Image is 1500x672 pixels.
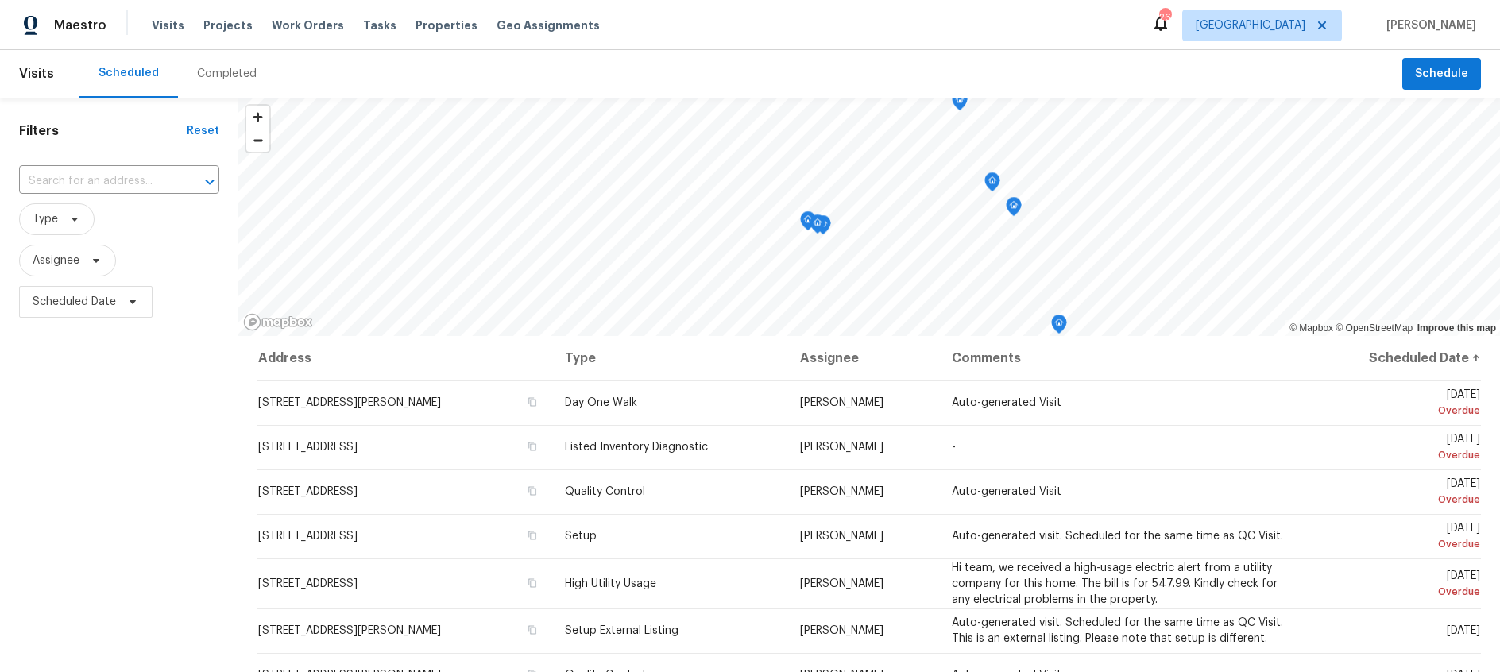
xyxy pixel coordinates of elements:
div: Completed [197,66,257,82]
div: Overdue [1319,492,1480,508]
button: Copy Address [525,395,539,409]
th: Scheduled Date ↑ [1306,336,1481,380]
div: Overdue [1319,536,1480,552]
span: [DATE] [1319,434,1480,463]
div: Overdue [1319,403,1480,419]
span: Properties [416,17,477,33]
div: Overdue [1319,584,1480,600]
span: Setup External Listing [565,625,678,636]
div: 26 [1159,10,1170,25]
span: Auto-generated Visit [952,486,1061,497]
span: Type [33,211,58,227]
span: [PERSON_NAME] [800,625,883,636]
span: Visits [152,17,184,33]
span: Tasks [363,20,396,31]
canvas: Map [238,98,1500,336]
button: Zoom in [246,106,269,129]
span: Day One Walk [565,397,637,408]
span: [DATE] [1319,478,1480,508]
button: Open [199,171,221,193]
span: Visits [19,56,54,91]
span: Zoom out [246,129,269,152]
span: Work Orders [272,17,344,33]
div: Map marker [1051,315,1067,339]
span: - [952,442,956,453]
span: [STREET_ADDRESS] [258,531,358,542]
span: [DATE] [1319,389,1480,419]
a: Improve this map [1417,322,1496,334]
span: [PERSON_NAME] [800,397,883,408]
th: Comments [939,336,1306,380]
div: Scheduled [99,65,159,81]
div: Reset [187,123,219,139]
span: [PERSON_NAME] [800,578,883,589]
input: Search for an address... [19,169,175,194]
span: Assignee [33,253,79,268]
th: Address [257,336,552,380]
span: [STREET_ADDRESS] [258,578,358,589]
span: [PERSON_NAME] [800,442,883,453]
span: [DATE] [1319,570,1480,600]
span: [STREET_ADDRESS][PERSON_NAME] [258,625,441,636]
span: Quality Control [565,486,645,497]
span: [GEOGRAPHIC_DATA] [1196,17,1305,33]
button: Copy Address [525,576,539,590]
button: Copy Address [525,623,539,637]
button: Zoom out [246,129,269,152]
span: Scheduled Date [33,294,116,310]
h1: Filters [19,123,187,139]
div: Map marker [952,91,968,116]
div: Map marker [810,214,825,239]
span: Listed Inventory Diagnostic [565,442,708,453]
span: Hi team, we received a high-usage electric alert from a utility company for this home. The bill i... [952,562,1278,605]
span: [STREET_ADDRESS] [258,486,358,497]
span: Auto-generated Visit [952,397,1061,408]
span: Auto-generated visit. Scheduled for the same time as QC Visit. This is an external listing. Pleas... [952,617,1283,644]
span: [DATE] [1447,625,1480,636]
span: Geo Assignments [497,17,600,33]
div: Map marker [800,211,816,236]
a: Mapbox [1289,322,1333,334]
button: Copy Address [525,439,539,454]
a: OpenStreetMap [1336,322,1413,334]
div: Map marker [984,172,1000,197]
div: Map marker [1006,197,1022,222]
span: High Utility Usage [565,578,656,589]
div: Overdue [1319,447,1480,463]
button: Copy Address [525,528,539,543]
span: [STREET_ADDRESS] [258,442,358,453]
th: Assignee [787,336,940,380]
button: Copy Address [525,484,539,498]
span: Projects [203,17,253,33]
span: [STREET_ADDRESS][PERSON_NAME] [258,397,441,408]
span: [PERSON_NAME] [800,531,883,542]
button: Schedule [1402,58,1481,91]
th: Type [552,336,787,380]
span: [PERSON_NAME] [1380,17,1476,33]
span: Setup [565,531,597,542]
span: Maestro [54,17,106,33]
span: [DATE] [1319,523,1480,552]
span: Auto-generated visit. Scheduled for the same time as QC Visit. [952,531,1283,542]
span: [PERSON_NAME] [800,486,883,497]
a: Mapbox homepage [243,313,313,331]
span: Schedule [1415,64,1468,84]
